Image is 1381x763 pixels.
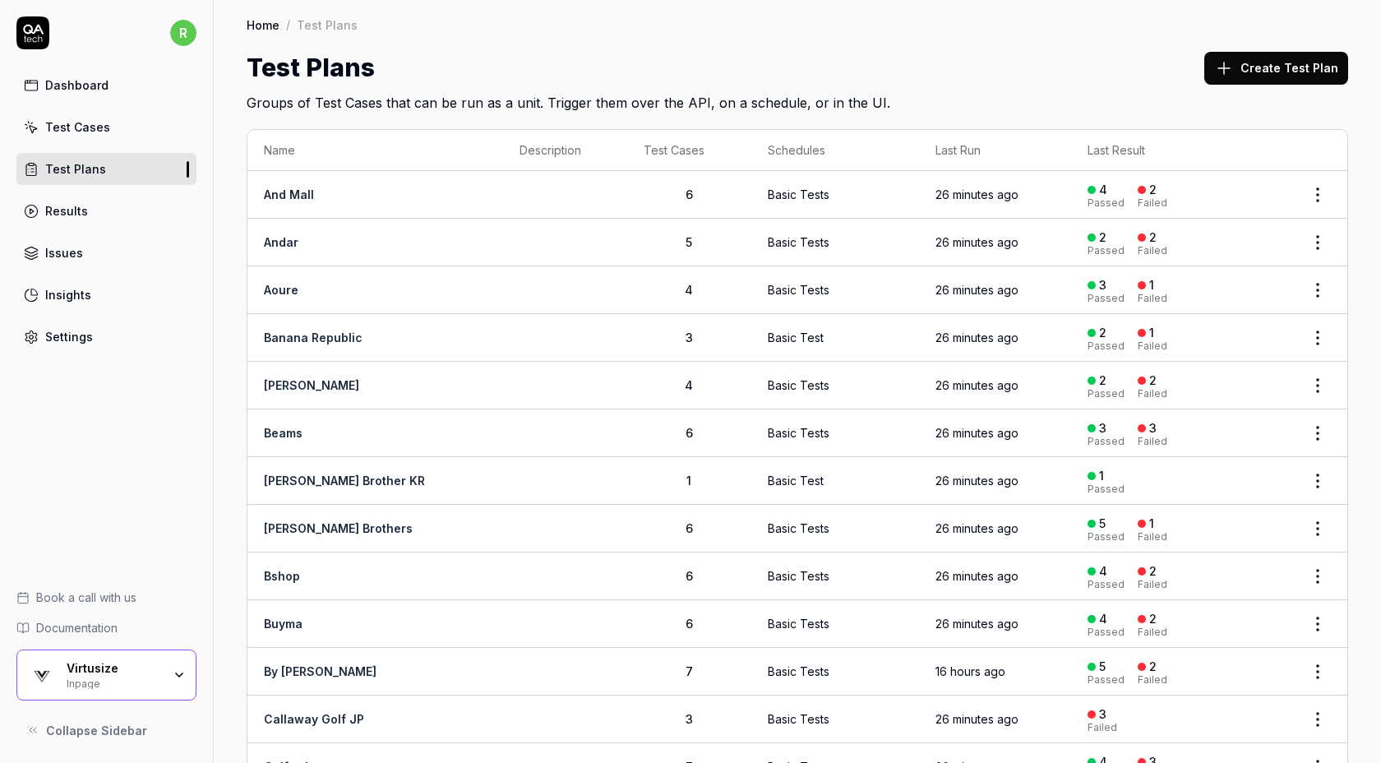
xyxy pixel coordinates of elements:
time: 26 minutes ago [935,617,1018,631]
span: Book a call with us [36,589,136,606]
a: By [PERSON_NAME] [264,664,376,678]
div: Failed [1138,198,1167,208]
div: Passed [1088,484,1125,494]
div: Passed [1088,389,1125,399]
div: Basic Tests [768,520,829,537]
div: / [286,16,290,33]
span: 4 [685,378,693,392]
div: 2 [1099,373,1106,388]
div: Failed [1138,389,1167,399]
div: Failed [1138,627,1167,637]
span: 7 [686,664,693,678]
div: Passed [1088,580,1125,590]
a: Banana Republic [264,331,363,345]
div: 5 [1099,516,1106,531]
time: 26 minutes ago [935,569,1018,583]
div: Settings [45,328,93,345]
div: 2 [1099,230,1106,245]
div: 1 [1149,278,1154,293]
div: Basic Tests [768,234,829,251]
div: 5 [1099,659,1106,674]
div: Dashboard [45,76,109,94]
div: Inpage [67,676,162,689]
div: 2 [1149,230,1157,245]
div: 2 [1149,373,1157,388]
button: r [170,16,196,49]
a: Settings [16,321,196,353]
div: 3 [1149,421,1157,436]
div: Issues [45,244,83,261]
div: Passed [1088,675,1125,685]
a: Aoure [264,283,298,297]
div: 2 [1149,659,1157,674]
div: Basic Tests [768,281,829,298]
a: Andar [264,235,298,249]
div: Test Plans [45,160,106,178]
span: 4 [685,283,693,297]
a: [PERSON_NAME] [264,378,359,392]
div: Basic Tests [768,424,829,442]
div: Passed [1088,532,1125,542]
div: Test Plans [297,16,358,33]
div: Failed [1138,341,1167,351]
div: Passed [1088,437,1125,446]
time: 26 minutes ago [935,235,1018,249]
div: 3 [1099,421,1106,436]
span: 3 [686,712,693,726]
th: Test Cases [627,130,751,171]
a: Test Plans [16,153,196,185]
a: Beams [264,426,303,440]
span: 1 [686,474,691,488]
button: Virtusize LogoVirtusizeInpage [16,650,196,701]
div: 1 [1149,516,1154,531]
div: Insights [45,286,91,303]
div: Basic Tests [768,615,829,632]
span: 3 [686,331,693,345]
div: Basic Tests [768,186,829,203]
div: 3 [1099,278,1106,293]
div: Results [45,202,88,220]
div: Basic Test [768,472,824,489]
div: 1 [1149,326,1154,340]
a: Home [247,16,279,33]
div: 2 [1149,183,1157,197]
div: Passed [1088,294,1125,303]
th: Name [247,130,503,171]
div: Failed [1138,437,1167,446]
span: 6 [686,426,693,440]
div: Basic Tests [768,663,829,680]
div: Basic Tests [768,377,829,394]
a: Insights [16,279,196,311]
div: Failed [1138,675,1167,685]
time: 26 minutes ago [935,426,1018,440]
div: 3 [1099,707,1106,722]
th: Last Run [919,130,1072,171]
button: Collapse Sidebar [16,714,196,747]
div: Passed [1088,627,1125,637]
div: Passed [1088,198,1125,208]
time: 26 minutes ago [935,712,1018,726]
div: 4 [1099,564,1107,579]
time: 26 minutes ago [935,283,1018,297]
a: [PERSON_NAME] Brothers [264,521,413,535]
div: 2 [1099,326,1106,340]
a: Dashboard [16,69,196,101]
img: Virtusize Logo [27,660,57,690]
a: Issues [16,237,196,269]
a: Buyma [264,617,303,631]
div: Failed [1138,246,1167,256]
div: Basic Test [768,329,824,346]
a: Results [16,195,196,227]
a: And Mall [264,187,314,201]
div: Virtusize [67,661,162,676]
a: Documentation [16,619,196,636]
div: Test Cases [45,118,110,136]
span: 6 [686,569,693,583]
h1: Test Plans [247,49,375,86]
div: Passed [1088,246,1125,256]
time: 16 hours ago [935,664,1005,678]
div: 2 [1149,564,1157,579]
time: 26 minutes ago [935,331,1018,345]
div: 4 [1099,612,1107,627]
span: Documentation [36,619,118,636]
